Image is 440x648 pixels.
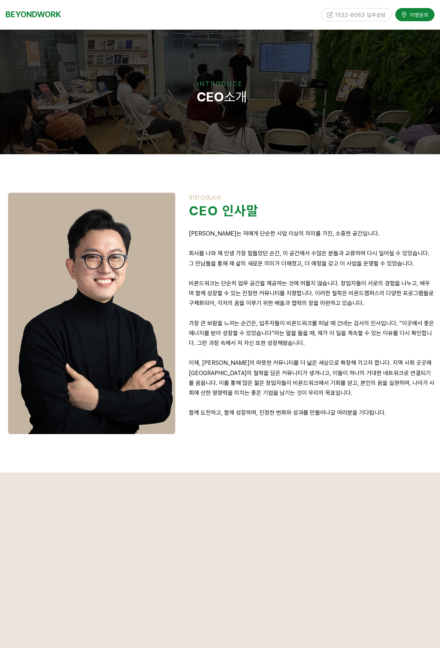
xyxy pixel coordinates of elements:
[189,278,434,308] p: 비욘드워크는 단순히 업무 공간을 제공하는 것에 머물지 않습니다. 창업자들이 서로의 경험을 나누고, 배우며 함께 성장할 수 있는 진정한 커뮤니티를 지향합니다. 이러한 철학은 비...
[189,229,434,238] p: [PERSON_NAME]는 저에게 단순한 사업 이상의 의미를 가진, 소중한 공간입니다.
[395,8,434,21] a: 가맹문의
[197,80,243,88] span: INTRODUCE
[189,193,221,201] span: Introduce
[407,11,429,18] span: 가맹문의
[189,408,434,418] p: 함께 도전하고, 함께 성장하며, 진정한 변화와 성과를 만들어나갈 여러분을 기다립니다.
[189,203,258,219] strong: CEO 인사말
[193,89,247,105] span: 소개
[197,89,224,105] strong: CEO
[189,248,434,268] p: 회사를 나와 제 인생 가장 힘들었던 순간, 이 공간에서 수많은 분들과 교류하며 다시 일어설 수 있었습니다. 그 만남들을 통해 제 삶의 새로운 의미가 더해졌고, 더 애정을 갖고...
[189,358,434,398] p: 이제, [PERSON_NAME]의 따뜻한 커뮤니티를 더 넓은 세상으로 확장해 가고자 합니다. 지역 사회 곳곳에 [GEOGRAPHIC_DATA]의 철학을 담은 커뮤니티가 생겨나...
[5,8,61,21] a: BEYONDWORK
[189,318,434,348] p: 가장 큰 보람을 느끼는 순간은, 입주자들이 비욘드워크를 떠날 때 건네는 감사의 인사입니다. “이곳에서 좋은 에너지를 받아 성장할 수 있었습니다”라는 말을 들을 때, 제가 이 ...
